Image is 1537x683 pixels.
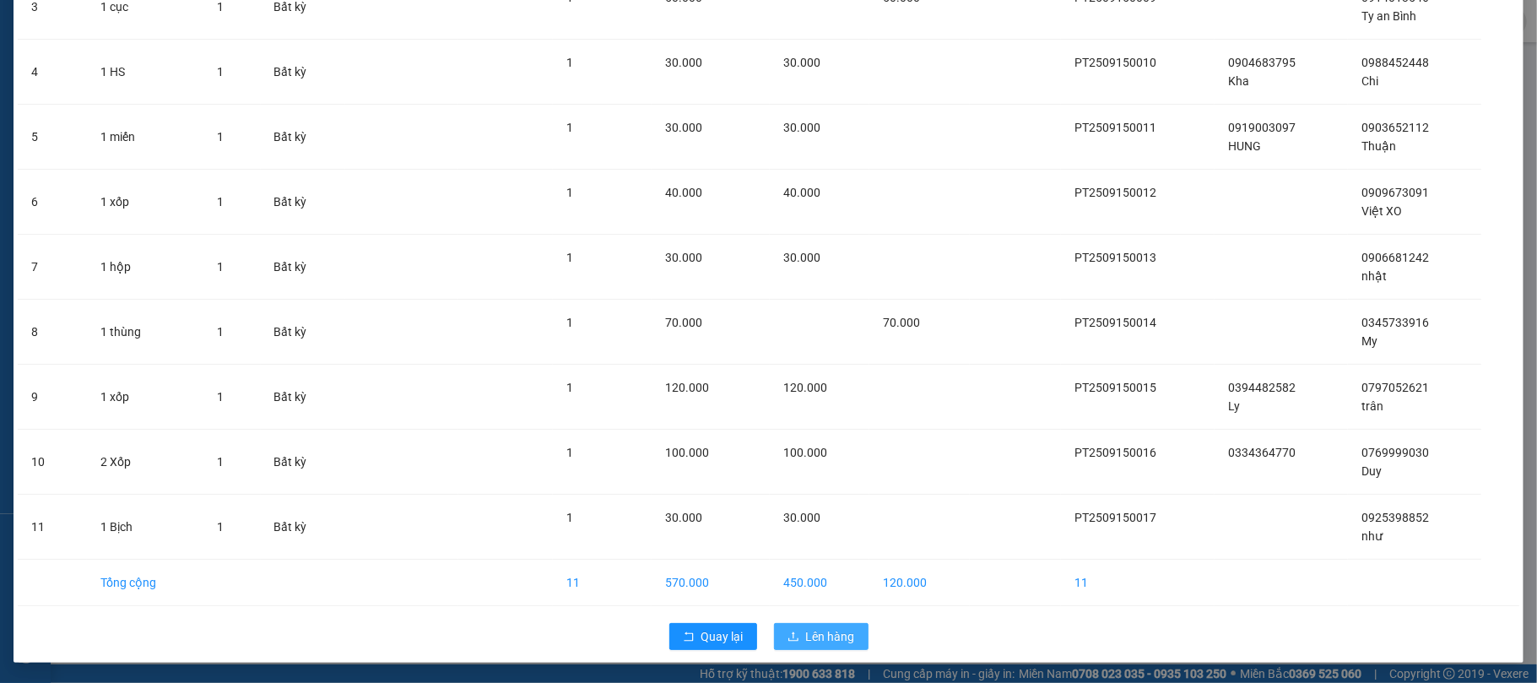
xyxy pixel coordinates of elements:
span: Việt XO [1361,204,1402,218]
span: 1 [566,251,573,264]
td: 9 [18,365,87,430]
td: 1 thùng [87,300,203,365]
td: 2 Xốp [87,430,203,495]
b: [PERSON_NAME] [21,109,95,188]
b: BIÊN NHẬN GỬI HÀNG HÓA [109,24,162,162]
span: 30.000 [665,511,702,524]
span: như [1361,529,1383,543]
td: 120.000 [869,560,969,606]
td: 7 [18,235,87,300]
span: 0919003097 [1228,121,1296,134]
span: PT2509150015 [1074,381,1156,394]
span: rollback [683,631,695,644]
td: Bất kỳ [261,105,345,170]
span: 0334364770 [1228,446,1296,459]
span: 1 [566,381,573,394]
td: 6 [18,170,87,235]
td: Bất kỳ [261,365,345,430]
span: upload [787,631,799,644]
span: 1 [217,455,224,469]
button: uploadLên hàng [774,623,869,650]
td: Bất kỳ [261,430,345,495]
li: (c) 2017 [142,80,232,101]
td: 5 [18,105,87,170]
span: PT2509150010 [1074,56,1156,69]
span: Duy [1361,464,1382,478]
span: PT2509150016 [1074,446,1156,459]
span: 40.000 [665,186,702,199]
span: 30.000 [665,121,702,134]
button: rollbackQuay lại [669,623,757,650]
td: Bất kỳ [261,300,345,365]
span: 30.000 [783,511,820,524]
span: Kha [1228,74,1249,88]
span: nhật [1361,269,1387,283]
span: PT2509150014 [1074,316,1156,329]
span: PT2509150011 [1074,121,1156,134]
span: 0394482582 [1228,381,1296,394]
span: 0988452448 [1361,56,1429,69]
td: 11 [1061,560,1215,606]
span: PT2509150013 [1074,251,1156,264]
span: 0769999030 [1361,446,1429,459]
span: 0909673091 [1361,186,1429,199]
b: [DOMAIN_NAME] [142,64,232,78]
span: 100.000 [665,446,709,459]
span: 100.000 [783,446,827,459]
td: 1 HS [87,40,203,105]
span: 120.000 [665,381,709,394]
td: Bất kỳ [261,495,345,560]
span: My [1361,334,1377,348]
td: Tổng cộng [87,560,203,606]
td: 570.000 [652,560,770,606]
td: 11 [18,495,87,560]
td: Bất kỳ [261,235,345,300]
td: 11 [553,560,652,606]
span: 1 [217,390,224,404]
td: 1 xốp [87,170,203,235]
span: 1 [566,186,573,199]
span: 1 [217,520,224,534]
span: PT2509150012 [1074,186,1156,199]
span: 40.000 [783,186,820,199]
span: 1 [566,511,573,524]
span: HUNG [1228,139,1261,153]
span: 1 [217,325,224,339]
td: 450.000 [770,560,869,606]
td: 4 [18,40,87,105]
span: 30.000 [665,251,702,264]
span: 70.000 [665,316,702,329]
span: Ly [1228,399,1240,413]
td: 1 Bịch [87,495,203,560]
span: 120.000 [783,381,827,394]
span: 1 [217,195,224,209]
span: 0903652112 [1361,121,1429,134]
span: 0925398852 [1361,511,1429,524]
span: 30.000 [783,121,820,134]
span: Lên hàng [806,627,855,646]
td: Bất kỳ [261,40,345,105]
td: 10 [18,430,87,495]
span: 1 [566,446,573,459]
span: 1 [217,65,224,79]
span: 0345733916 [1361,316,1429,329]
td: 1 hộp [87,235,203,300]
span: 70.000 [883,316,920,329]
img: logo.jpg [183,21,224,62]
td: 1 xốp [87,365,203,430]
span: PT2509150017 [1074,511,1156,524]
span: 1 [217,130,224,144]
span: 1 [217,260,224,274]
span: Ty an Bình [1361,9,1416,23]
span: 30.000 [783,251,820,264]
span: 0904683795 [1228,56,1296,69]
td: 8 [18,300,87,365]
span: trân [1361,399,1383,413]
span: Quay lại [701,627,744,646]
td: 1 miến [87,105,203,170]
span: Thuận [1361,139,1396,153]
span: 30.000 [783,56,820,69]
span: 30.000 [665,56,702,69]
span: Chi [1361,74,1378,88]
span: 1 [566,121,573,134]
